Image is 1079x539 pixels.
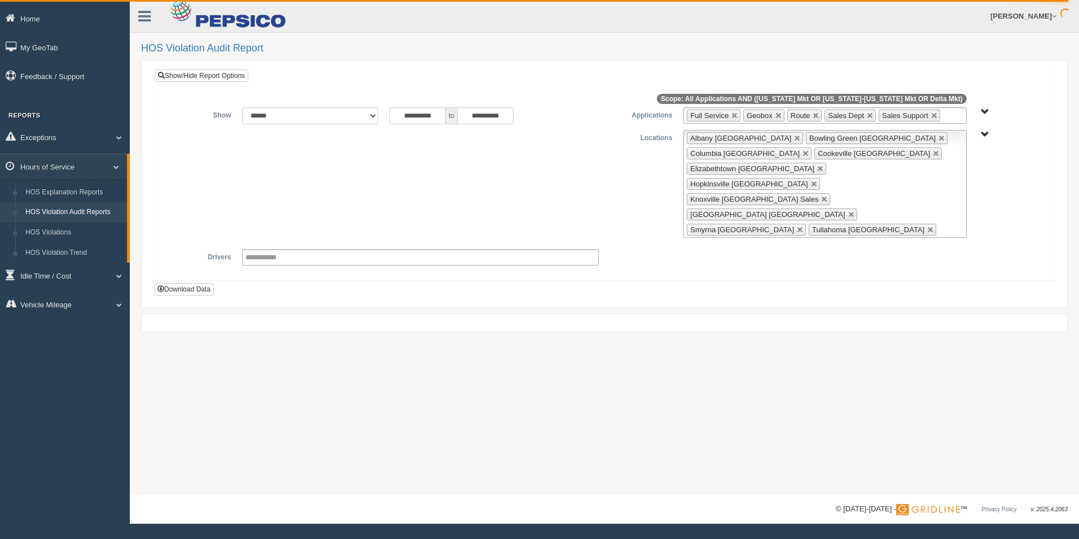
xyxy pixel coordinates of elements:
[981,506,1016,512] a: Privacy Policy
[20,223,127,243] a: HOS Violations
[141,43,1068,54] h2: HOS Violation Audit Report
[446,107,457,124] span: to
[690,111,729,120] span: Full Service
[690,180,808,188] span: Hopkinsville [GEOGRAPHIC_DATA]
[690,164,814,173] span: Elizabethtown [GEOGRAPHIC_DATA]
[828,111,864,120] span: Sales Dept
[604,107,678,121] label: Applications
[690,149,800,158] span: Columbia [GEOGRAPHIC_DATA]
[818,149,930,158] span: Cookeville [GEOGRAPHIC_DATA]
[812,225,924,234] span: Tullahoma [GEOGRAPHIC_DATA]
[690,134,791,142] span: Albany [GEOGRAPHIC_DATA]
[882,111,928,120] span: Sales Support
[1031,506,1068,512] span: v. 2025.4.2063
[154,283,214,295] button: Download Data
[604,130,678,144] label: Locations
[791,111,810,120] span: Route
[747,111,773,120] span: Geobox
[690,195,818,203] span: Knoxville [GEOGRAPHIC_DATA] Sales
[20,182,127,203] a: HOS Explanation Reports
[155,69,248,82] a: Show/Hide Report Options
[163,249,236,263] label: Drivers
[657,94,967,104] span: Scope: All Applications AND ([US_STATE] Mkt OR [US_STATE]-[US_STATE] Mkt OR Delta Mkt)
[690,210,845,219] span: [GEOGRAPHIC_DATA] [GEOGRAPHIC_DATA]
[20,243,127,263] a: HOS Violation Trend
[809,134,936,142] span: Bowling Green [GEOGRAPHIC_DATA]
[836,503,1068,515] div: © [DATE]-[DATE] - ™
[690,225,794,234] span: Smyrna [GEOGRAPHIC_DATA]
[896,504,960,515] img: Gridline
[163,107,236,121] label: Show
[20,202,127,223] a: HOS Violation Audit Reports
